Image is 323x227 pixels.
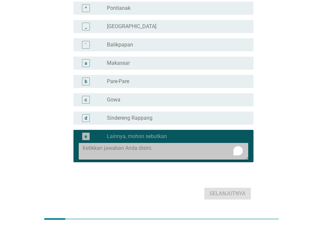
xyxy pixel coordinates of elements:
div: _ [85,23,87,30]
label: Gowa [107,96,120,103]
label: Lainnya, mohon sebutkan [107,133,167,140]
div: d [85,114,87,121]
div: b [85,78,87,85]
label: Balikpapan [107,42,133,48]
label: Pare-Pare [107,78,129,85]
label: [GEOGRAPHIC_DATA] [107,23,156,30]
label: Pontianak [107,5,131,11]
div: a [85,60,87,66]
div: c [85,96,87,103]
label: Makassar [107,60,130,66]
div: ` [85,41,87,48]
div: e [85,133,87,140]
div: ^ [85,5,87,11]
label: Sindereng Rappang [107,115,152,121]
